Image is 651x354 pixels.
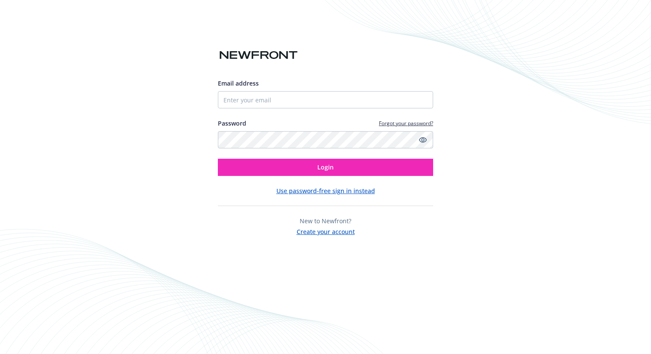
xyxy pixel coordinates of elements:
[218,119,246,128] label: Password
[218,159,433,176] button: Login
[317,163,334,171] span: Login
[300,217,351,225] span: New to Newfront?
[218,91,433,108] input: Enter your email
[218,131,433,148] input: Enter your password
[276,186,375,195] button: Use password-free sign in instead
[218,79,259,87] span: Email address
[218,48,299,63] img: Newfront logo
[297,225,355,236] button: Create your account
[379,120,433,127] a: Forgot your password?
[418,135,428,145] a: Show password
